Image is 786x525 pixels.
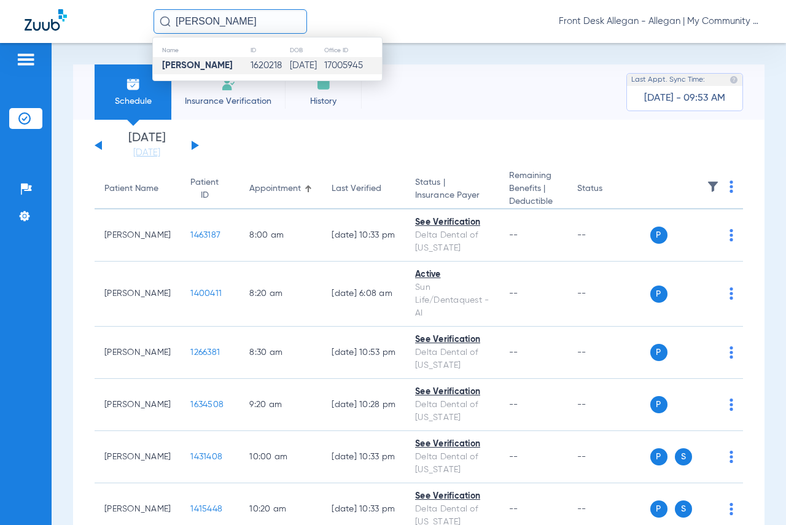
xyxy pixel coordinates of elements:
[190,453,222,461] span: 1431408
[249,182,312,195] div: Appointment
[415,189,489,202] span: Insurance Payer
[104,182,171,195] div: Patient Name
[415,268,489,281] div: Active
[154,9,307,34] input: Search for patients
[707,181,719,193] img: filter.svg
[567,379,650,431] td: --
[415,490,489,503] div: See Verification
[730,229,733,241] img: group-dot-blue.svg
[294,95,352,107] span: History
[415,399,489,424] div: Delta Dental of [US_STATE]
[650,286,667,303] span: P
[190,176,230,202] div: Patient ID
[322,379,405,431] td: [DATE] 10:28 PM
[644,92,725,104] span: [DATE] - 09:53 AM
[725,466,786,525] iframe: Chat Widget
[650,396,667,413] span: P
[650,227,667,244] span: P
[415,333,489,346] div: See Verification
[650,344,667,361] span: P
[239,262,322,327] td: 8:20 AM
[153,44,250,57] th: Name
[95,327,181,379] td: [PERSON_NAME]
[650,500,667,518] span: P
[730,451,733,463] img: group-dot-blue.svg
[190,231,220,239] span: 1463187
[190,176,219,202] div: Patient ID
[322,327,405,379] td: [DATE] 10:53 PM
[415,386,489,399] div: See Verification
[95,379,181,431] td: [PERSON_NAME]
[160,16,171,27] img: Search Icon
[730,346,733,359] img: group-dot-blue.svg
[415,346,489,372] div: Delta Dental of [US_STATE]
[509,348,518,357] span: --
[675,448,692,465] span: S
[190,289,222,298] span: 1400411
[509,505,518,513] span: --
[559,15,761,28] span: Front Desk Allegan - Allegan | My Community Dental Centers
[631,74,705,86] span: Last Appt. Sync Time:
[289,44,324,57] th: DOB
[730,399,733,411] img: group-dot-blue.svg
[567,431,650,483] td: --
[250,44,289,57] th: ID
[509,195,558,208] span: Deductible
[509,453,518,461] span: --
[250,57,289,74] td: 1620218
[162,61,233,70] strong: [PERSON_NAME]
[567,209,650,262] td: --
[405,169,499,209] th: Status |
[730,76,738,84] img: last sync help info
[332,182,395,195] div: Last Verified
[239,431,322,483] td: 10:00 AM
[316,77,331,91] img: History
[104,95,162,107] span: Schedule
[239,327,322,379] td: 8:30 AM
[110,147,184,159] a: [DATE]
[415,281,489,320] div: Sun Life/Dentaquest - AI
[322,262,405,327] td: [DATE] 6:08 AM
[567,169,650,209] th: Status
[95,262,181,327] td: [PERSON_NAME]
[289,57,324,74] td: [DATE]
[190,400,224,409] span: 1634508
[181,95,276,107] span: Insurance Verification
[239,209,322,262] td: 8:00 AM
[332,182,381,195] div: Last Verified
[415,229,489,255] div: Delta Dental of [US_STATE]
[567,262,650,327] td: --
[730,181,733,193] img: group-dot-blue.svg
[415,438,489,451] div: See Verification
[221,77,236,91] img: Manual Insurance Verification
[95,431,181,483] td: [PERSON_NAME]
[110,132,184,159] li: [DATE]
[675,500,692,518] span: S
[324,44,382,57] th: Office ID
[322,431,405,483] td: [DATE] 10:33 PM
[509,231,518,239] span: --
[324,57,382,74] td: 17005945
[190,348,220,357] span: 1266381
[650,448,667,465] span: P
[16,52,36,67] img: hamburger-icon
[95,209,181,262] td: [PERSON_NAME]
[322,209,405,262] td: [DATE] 10:33 PM
[509,289,518,298] span: --
[415,451,489,476] div: Delta Dental of [US_STATE]
[25,9,67,31] img: Zuub Logo
[104,182,158,195] div: Patient Name
[126,77,141,91] img: Schedule
[730,287,733,300] img: group-dot-blue.svg
[567,327,650,379] td: --
[239,379,322,431] td: 9:20 AM
[190,505,222,513] span: 1415448
[415,216,489,229] div: See Verification
[249,182,301,195] div: Appointment
[509,400,518,409] span: --
[499,169,567,209] th: Remaining Benefits |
